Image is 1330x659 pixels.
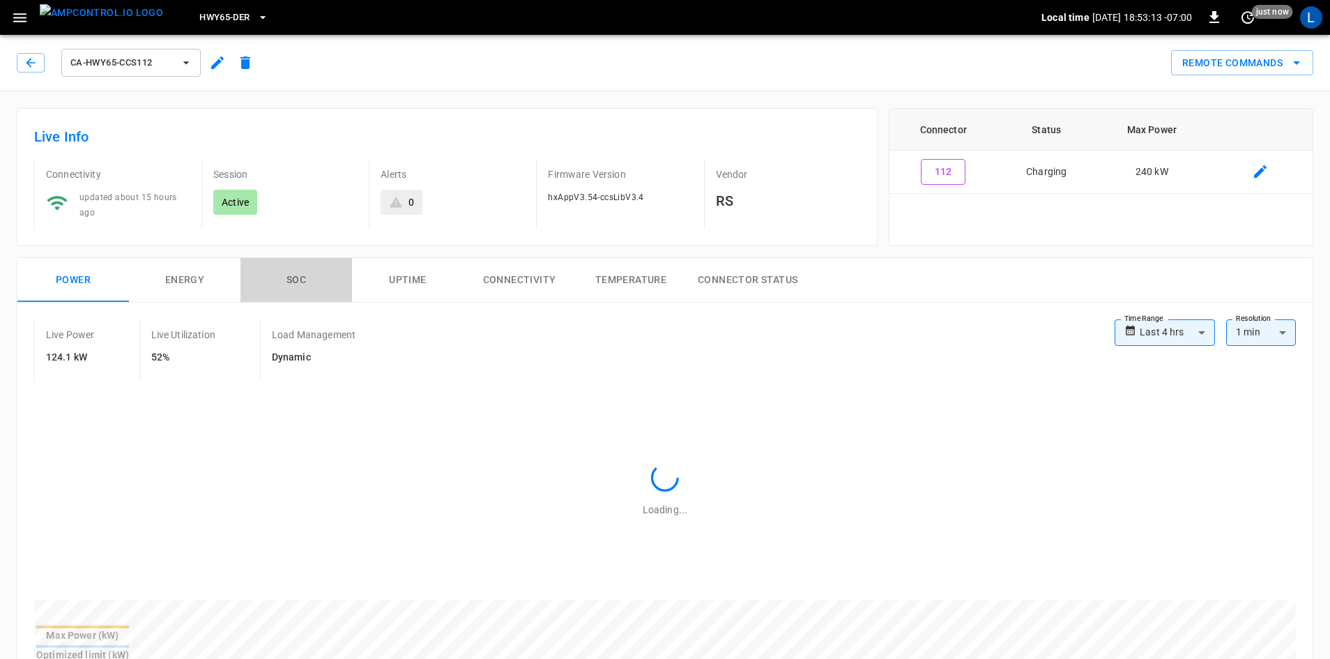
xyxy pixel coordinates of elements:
[1171,50,1313,76] div: remote commands options
[1300,6,1322,29] div: profile-icon
[921,159,965,185] button: 112
[46,328,95,342] p: Live Power
[40,4,163,22] img: ampcontrol.io logo
[272,350,356,365] h6: Dynamic
[1041,10,1090,24] p: Local time
[575,258,687,303] button: Temperature
[151,350,215,365] h6: 52%
[1096,151,1208,194] td: 240 kW
[889,109,1313,194] table: connector table
[716,190,860,212] h6: RS
[716,167,860,181] p: Vendor
[34,126,860,148] h6: Live Info
[272,328,356,342] p: Load Management
[46,167,190,181] p: Connectivity
[997,109,1096,151] th: Status
[1171,50,1313,76] button: Remote Commands
[1237,6,1259,29] button: set refresh interval
[70,55,174,71] span: ca-hwy65-ccs112
[1140,319,1215,346] div: Last 4 hrs
[17,258,129,303] button: Power
[222,195,249,209] p: Active
[1252,5,1293,19] span: just now
[129,258,240,303] button: Energy
[687,258,809,303] button: Connector Status
[464,258,575,303] button: Connectivity
[240,258,352,303] button: SOC
[1236,313,1271,324] label: Resolution
[548,192,643,202] span: hxAppV3.54-ccsLibV3.4
[997,151,1096,194] td: Charging
[1092,10,1192,24] p: [DATE] 18:53:13 -07:00
[79,192,177,218] span: updated about 15 hours ago
[46,350,95,365] h6: 124.1 kW
[381,167,525,181] p: Alerts
[1226,319,1296,346] div: 1 min
[408,195,414,209] div: 0
[1096,109,1208,151] th: Max Power
[548,167,692,181] p: Firmware Version
[889,109,997,151] th: Connector
[643,504,687,515] span: Loading...
[352,258,464,303] button: Uptime
[151,328,215,342] p: Live Utilization
[194,4,273,31] button: HWY65-DER
[199,10,250,26] span: HWY65-DER
[61,49,201,77] button: ca-hwy65-ccs112
[1124,313,1163,324] label: Time Range
[213,167,358,181] p: Session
